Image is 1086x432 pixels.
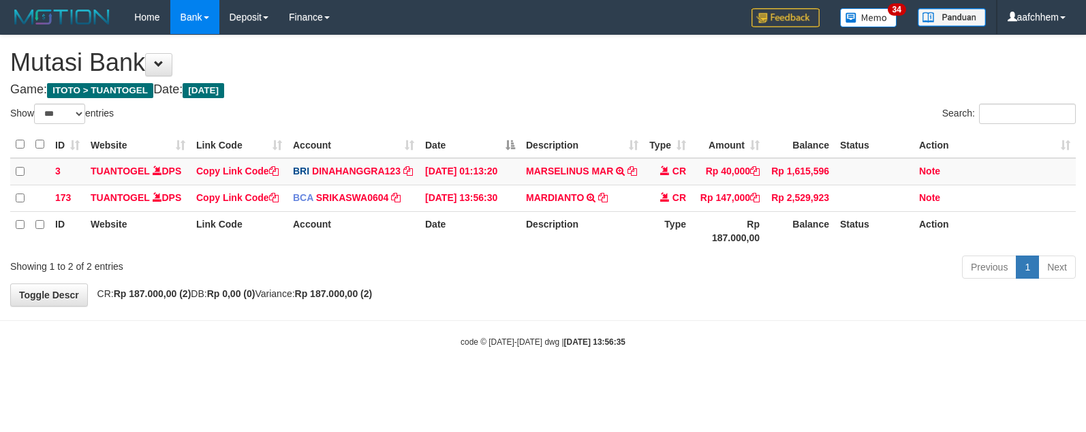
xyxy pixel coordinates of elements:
th: Action: activate to sort column ascending [914,132,1076,158]
th: Status [835,132,914,158]
span: CR: DB: Variance: [91,288,373,299]
small: code © [DATE]-[DATE] dwg | [461,337,625,347]
a: TUANTOGEL [91,192,150,203]
td: Rp 2,529,923 [765,185,835,211]
img: panduan.png [918,8,986,27]
th: Link Code [191,211,288,250]
strong: [DATE] 13:56:35 [564,337,625,347]
th: Date [420,211,521,250]
a: DINAHANGGRA123 [312,166,401,176]
th: Account [288,211,420,250]
img: Button%20Memo.svg [840,8,897,27]
div: Showing 1 to 2 of 2 entries [10,254,442,273]
img: Feedback.jpg [751,8,820,27]
label: Show entries [10,104,114,124]
a: Copy MARDIANTO to clipboard [598,192,608,203]
img: MOTION_logo.png [10,7,114,27]
strong: Rp 187.000,00 (2) [295,288,373,299]
th: Balance [765,132,835,158]
a: Copy Link Code [196,192,279,203]
span: CR [672,192,686,203]
span: [DATE] [183,83,224,98]
a: Copy Rp 40,000 to clipboard [750,166,760,176]
th: Description [521,211,644,250]
th: Link Code: activate to sort column ascending [191,132,288,158]
span: 34 [888,3,906,16]
a: Copy Link Code [196,166,279,176]
th: Type: activate to sort column ascending [644,132,692,158]
a: Previous [962,256,1017,279]
th: Action [914,211,1076,250]
th: Rp 187.000,00 [692,211,765,250]
span: 3 [55,166,61,176]
select: Showentries [34,104,85,124]
span: ITOTO > TUANTOGEL [47,83,153,98]
td: [DATE] 13:56:30 [420,185,521,211]
th: ID: activate to sort column ascending [50,132,85,158]
th: Balance [765,211,835,250]
a: Note [919,166,940,176]
a: MARSELINUS MAR [526,166,613,176]
a: Copy MARSELINUS MAR to clipboard [627,166,637,176]
td: Rp 1,615,596 [765,158,835,185]
a: Next [1038,256,1076,279]
span: CR [672,166,686,176]
th: Type [644,211,692,250]
td: DPS [85,185,191,211]
a: TUANTOGEL [91,166,150,176]
a: Toggle Descr [10,283,88,307]
strong: Rp 0,00 (0) [207,288,255,299]
span: BRI [293,166,309,176]
th: Status [835,211,914,250]
a: MARDIANTO [526,192,584,203]
label: Search: [942,104,1076,124]
td: Rp 40,000 [692,158,765,185]
h1: Mutasi Bank [10,49,1076,76]
span: 173 [55,192,71,203]
a: Copy Rp 147,000 to clipboard [750,192,760,203]
th: Website: activate to sort column ascending [85,132,191,158]
a: Note [919,192,940,203]
strong: Rp 187.000,00 (2) [114,288,191,299]
a: Copy DINAHANGGRA123 to clipboard [403,166,413,176]
span: BCA [293,192,313,203]
input: Search: [979,104,1076,124]
th: Date: activate to sort column descending [420,132,521,158]
a: SRIKASWA0604 [316,192,389,203]
th: Amount: activate to sort column ascending [692,132,765,158]
a: Copy SRIKASWA0604 to clipboard [391,192,401,203]
a: 1 [1016,256,1039,279]
th: Account: activate to sort column ascending [288,132,420,158]
td: [DATE] 01:13:20 [420,158,521,185]
th: Website [85,211,191,250]
h4: Game: Date: [10,83,1076,97]
th: Description: activate to sort column ascending [521,132,644,158]
th: ID [50,211,85,250]
td: Rp 147,000 [692,185,765,211]
td: DPS [85,158,191,185]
